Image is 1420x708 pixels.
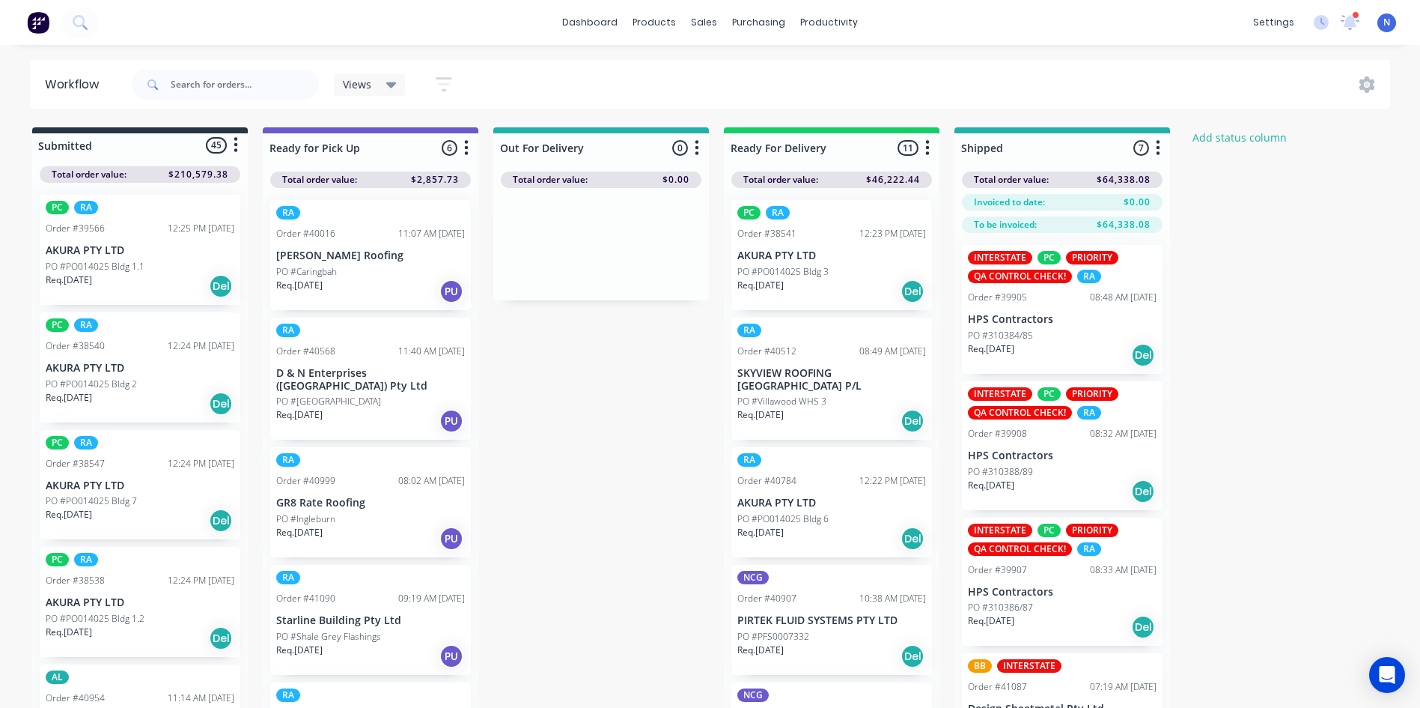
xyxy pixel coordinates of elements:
div: PCRAOrder #3854012:24 PM [DATE]AKURA PTY LTDPO #PO014025 Bldg 2Req.[DATE]Del [40,312,240,423]
div: 11:07 AM [DATE] [398,227,465,240]
span: Total order value: [743,173,818,187]
p: PO #310388/89 [968,465,1033,479]
div: Workflow [45,76,106,94]
p: PO #Caringbah [276,265,337,279]
div: Order #41090 [276,592,335,605]
p: Req. [DATE] [968,479,1014,492]
span: Invoiced to date: [974,196,1045,209]
p: PO #PO014025 Bldg 6 [737,512,829,526]
div: RA [74,436,98,450]
div: products [625,11,683,34]
div: INTERSTATE [968,524,1032,537]
div: RA [74,318,98,332]
div: Del [1131,615,1155,639]
div: Del [901,279,924,303]
div: RA [737,324,761,337]
div: Order #38540 [46,339,105,353]
div: Del [209,392,233,416]
div: 12:24 PM [DATE] [168,457,234,471]
p: PO #PO014025 Bldg 2 [46,378,137,391]
p: Req. [DATE] [968,614,1014,628]
div: settings [1246,11,1302,34]
div: 11:40 AM [DATE] [398,345,465,358]
div: 12:22 PM [DATE] [859,474,926,488]
p: PO #PO014025 Bldg 3 [737,265,829,279]
div: Del [1131,343,1155,367]
span: Total order value: [513,173,588,187]
div: Order #38538 [46,574,105,587]
div: PU [439,409,463,433]
p: PO #[GEOGRAPHIC_DATA] [276,395,381,408]
div: Order #39907 [968,563,1027,577]
div: PC [737,206,761,220]
p: AKURA PTY LTD [737,497,926,509]
div: RA [1077,542,1101,556]
span: $2,857.73 [411,173,459,187]
p: PO #PO014025 Bldg 1.2 [46,612,144,626]
div: 08:48 AM [DATE] [1090,291,1157,304]
div: PC [1037,251,1061,264]
p: PO #Ingleburn [276,512,335,526]
div: 10:38 AM [DATE] [859,592,926,605]
div: PC [1037,387,1061,401]
div: Order #40016 [276,227,335,240]
p: Req. [DATE] [737,279,784,292]
p: Req. [DATE] [737,526,784,539]
div: BB [968,659,992,673]
div: RAOrder #4051208:49 AM [DATE]SKYVIEW ROOFING [GEOGRAPHIC_DATA] P/LPO #Villawood WHS 3Req.[DATE]Del [731,318,932,441]
span: Views [343,76,371,92]
div: Order #38541 [737,227,796,240]
div: Del [209,626,233,650]
div: Order #40568 [276,345,335,358]
div: RA [737,453,761,467]
p: PO #310384/85 [968,329,1033,342]
p: PO #Shale Grey Flashings [276,630,381,644]
div: PC [46,553,69,566]
div: RA [1077,270,1101,283]
div: RA [74,553,98,566]
div: Order #40512 [737,345,796,358]
p: Req. [DATE] [276,408,323,422]
p: AKURA PTY LTD [46,479,234,492]
p: Req. [DATE] [46,508,92,521]
div: Del [901,644,924,668]
div: 11:14 AM [DATE] [168,692,234,705]
p: GR8 Rate Roofing [276,497,465,509]
div: RAOrder #4099908:02 AM [DATE]GR8 Rate RoofingPO #IngleburnReq.[DATE]PU [270,447,471,557]
p: Req. [DATE] [737,408,784,422]
div: QA CONTROL CHECK! [968,542,1072,556]
div: Del [1131,479,1155,503]
div: PU [439,644,463,668]
span: $0.00 [1124,196,1151,209]
div: RA [276,689,300,702]
p: Req. [DATE] [46,391,92,405]
div: PU [439,527,463,551]
div: Order #40999 [276,474,335,488]
p: Starline Building Pty Ltd [276,614,465,627]
p: HPS Contractors [968,450,1157,462]
div: RA [1077,406,1101,420]
p: PO #310386/87 [968,601,1033,614]
div: Del [901,409,924,433]
div: Order #40907 [737,592,796,605]
div: RA [276,571,300,584]
p: AKURA PTY LTD [46,596,234,609]
div: RA [276,324,300,337]
div: INTERSTATE [997,659,1061,673]
div: PCRAOrder #3854712:24 PM [DATE]AKURA PTY LTDPO #PO014025 Bldg 7Req.[DATE]Del [40,430,240,540]
p: [PERSON_NAME] Roofing [276,249,465,262]
p: Req. [DATE] [276,526,323,539]
p: Req. [DATE] [276,279,323,292]
div: PU [439,279,463,303]
div: INTERSTATE [968,251,1032,264]
p: PO #PO014025 Bldg 1.1 [46,260,144,273]
p: Req. [DATE] [737,644,784,657]
div: INTERSTATEPCPRIORITYQA CONTROL CHECK!RAOrder #3990508:48 AM [DATE]HPS ContractorsPO #310384/85Req... [962,245,1162,374]
div: NCG [737,571,769,584]
div: Del [209,509,233,533]
span: To be invoiced: [974,218,1037,232]
p: HPS Contractors [968,586,1157,599]
div: RA [766,206,790,220]
div: QA CONTROL CHECK! [968,406,1072,420]
div: Order #39908 [968,427,1027,441]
